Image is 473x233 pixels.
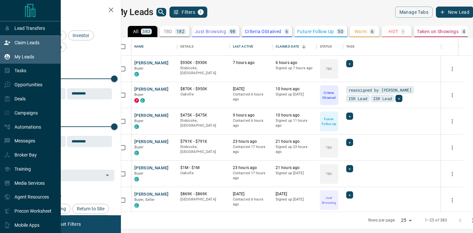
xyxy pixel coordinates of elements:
[276,165,313,171] p: 21 hours ago
[134,191,169,198] button: [PERSON_NAME]
[233,197,269,207] p: Contacted 6 hours ago
[447,116,457,126] button: more
[134,203,139,208] div: condos.ca
[299,42,308,51] button: Sort
[346,139,353,146] div: +
[447,90,457,100] button: more
[245,29,282,34] p: Criteria Obtained
[233,139,269,144] p: 23 hours ago
[447,195,457,205] button: more
[233,86,269,92] p: [DATE]
[349,165,351,172] span: +
[447,143,457,153] button: more
[343,37,441,56] div: Tags
[233,171,269,181] p: Contacted 17 hours ago
[321,116,338,126] p: Future Follow Up
[462,29,465,34] p: 4
[134,198,155,202] span: Buyer, Seller
[276,144,313,155] p: Signed up 23 hours ago
[233,191,269,197] p: [DATE]
[346,191,353,199] div: +
[134,113,169,119] button: [PERSON_NAME]
[134,145,144,149] span: Buyer
[180,171,226,176] p: Oakville
[21,7,114,14] h2: Filters
[276,60,313,66] p: 6 hours ago
[134,93,144,97] span: Buyer
[276,113,313,118] p: 10 hours ago
[134,171,144,176] span: Buyer
[72,204,109,214] div: Return to Site
[68,31,94,40] div: Investor
[346,60,353,67] div: +
[180,118,226,128] p: Etobicoke, [GEOGRAPHIC_DATA]
[169,7,207,18] button: Filters1
[134,124,139,129] div: condos.ca
[134,37,144,56] div: Name
[198,10,203,14] span: 1
[349,192,351,198] span: +
[233,60,269,66] p: 7 hours ago
[276,37,300,56] div: Claimed Date
[276,171,313,176] p: Signed up [DATE]
[164,29,172,34] p: TBD
[134,86,169,93] button: [PERSON_NAME]
[346,37,355,56] div: Tags
[373,95,392,102] span: ISR Lead
[276,118,313,128] p: Signed up 11 hours ago
[134,151,139,155] div: condos.ca
[180,113,226,118] p: $475K - $475K
[317,37,343,56] div: Status
[349,139,351,146] span: +
[176,29,185,34] p: 182
[417,29,459,34] p: Taken on Showings
[276,191,313,197] p: [DATE]
[180,191,226,197] p: $869K - $869K
[140,98,145,103] div: condos.ca
[230,29,236,34] p: 98
[233,118,269,128] p: Contacted 6 hours ago
[180,144,226,155] p: Etobicoke, [GEOGRAPHIC_DATA]
[134,98,139,103] div: property.ca
[395,7,433,18] button: Manage Tabs
[395,95,402,102] div: +
[233,37,253,56] div: Last Active
[134,177,139,181] div: condos.ca
[272,37,317,56] div: Claimed Date
[354,29,367,34] p: Warm
[142,29,150,34] p: 383
[349,87,412,93] span: reassigned by [PERSON_NAME]
[371,29,373,34] p: 6
[180,197,226,202] p: [GEOGRAPHIC_DATA]
[133,29,138,34] p: All
[75,206,107,211] span: Return to Site
[233,144,269,155] p: Contacted 17 hours ago
[50,219,85,230] button: Reset Filters
[103,171,112,180] button: Open
[389,29,398,34] p: HOT
[134,139,169,145] button: [PERSON_NAME]
[398,95,400,102] span: +
[233,165,269,171] p: 23 hours ago
[398,216,414,225] div: 25
[346,165,353,172] div: +
[177,37,230,56] div: Details
[180,60,226,66] p: $930K - $930K
[276,86,313,92] p: 10 hours ago
[116,7,153,17] h1: My Leads
[233,113,269,118] p: 9 hours ago
[180,92,226,97] p: Oakville
[425,218,447,223] p: 1–25 of 383
[321,195,338,205] p: Just Browsing
[349,95,367,102] span: ISR Lead
[180,66,226,76] p: Etobicoke, [GEOGRAPHIC_DATA]
[338,29,343,34] p: 50
[131,37,177,56] div: Name
[134,165,169,171] button: [PERSON_NAME]
[346,113,353,120] div: +
[276,197,313,202] p: Signed up [DATE]
[297,29,334,34] p: Future Follow Up
[233,92,269,102] p: Contacted 6 hours ago
[134,66,144,71] span: Buyer
[320,37,332,56] div: Status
